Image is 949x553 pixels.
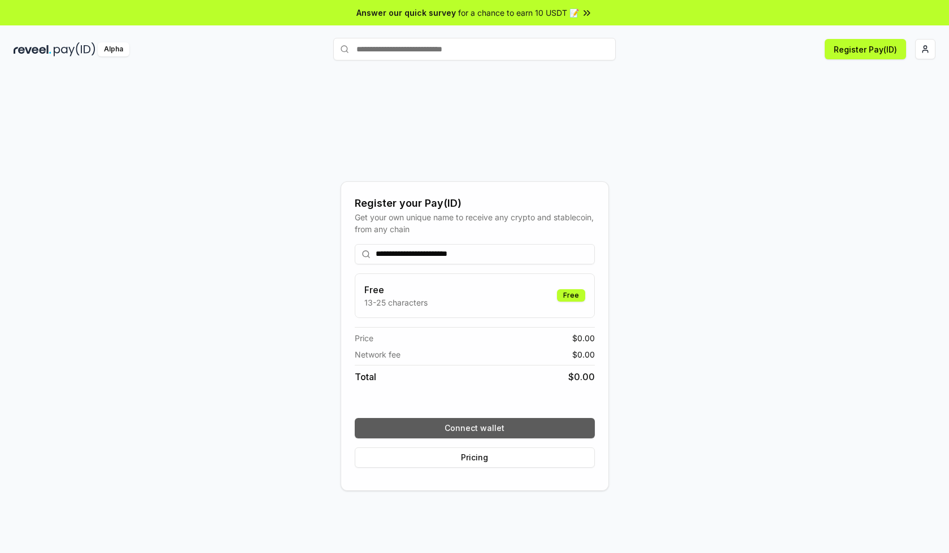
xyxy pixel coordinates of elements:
div: Alpha [98,42,129,56]
p: 13-25 characters [364,297,428,308]
div: Register your Pay(ID) [355,195,595,211]
button: Connect wallet [355,418,595,438]
span: $ 0.00 [572,349,595,360]
span: for a chance to earn 10 USDT 📝 [458,7,579,19]
span: Total [355,370,376,384]
button: Register Pay(ID) [825,39,906,59]
h3: Free [364,283,428,297]
span: Price [355,332,373,344]
span: Network fee [355,349,401,360]
div: Free [557,289,585,302]
img: reveel_dark [14,42,51,56]
span: $ 0.00 [572,332,595,344]
img: pay_id [54,42,95,56]
div: Get your own unique name to receive any crypto and stablecoin, from any chain [355,211,595,235]
button: Pricing [355,447,595,468]
span: $ 0.00 [568,370,595,384]
span: Answer our quick survey [356,7,456,19]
